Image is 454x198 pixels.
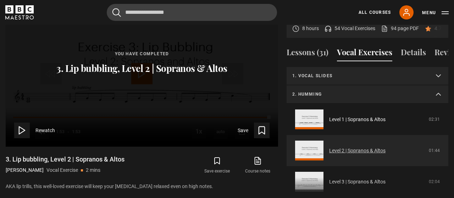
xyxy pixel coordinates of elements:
a: All Courses [359,9,391,16]
p: 2. Humming [292,91,426,97]
h1: 3. Lip bubbling, Level 2 | Sopranos & Altos [6,155,124,164]
p: 54 Vocal Exercises [334,25,375,32]
a: 94 page PDF [381,25,419,32]
p: You have completed [56,51,227,57]
a: Level 2 | Sopranos & Altos [329,147,386,154]
span: Rewatch [35,127,55,134]
p: 3. Lip bubbling, Level 2 | Sopranos & Altos [56,63,227,74]
button: Lessons (31) [287,46,328,61]
button: Details [401,46,426,61]
button: Rewatch [14,123,55,138]
svg: BBC Maestro [5,5,34,19]
p: 1. Vocal slides [292,73,426,79]
p: AKA lip trills, this well-loved exercise will keep your [MEDICAL_DATA] relaxed even on high notes. [6,183,278,190]
button: Vocal Exercises [337,46,392,61]
button: Save [238,123,270,138]
summary: 2. Humming [287,85,448,104]
p: 2 mins [86,166,100,174]
input: Search [107,4,277,21]
p: 8 hours [302,25,319,32]
p: Vocal Exercise [46,166,78,174]
a: Course notes [238,155,278,176]
span: Save [238,127,248,134]
p: [PERSON_NAME] [6,166,44,174]
a: Level 1 | Sopranos & Altos [329,116,386,123]
summary: 1. Vocal slides [287,67,448,85]
button: Toggle navigation [422,9,449,16]
button: Save exercise [197,155,237,176]
button: Submit the search query [112,8,121,17]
